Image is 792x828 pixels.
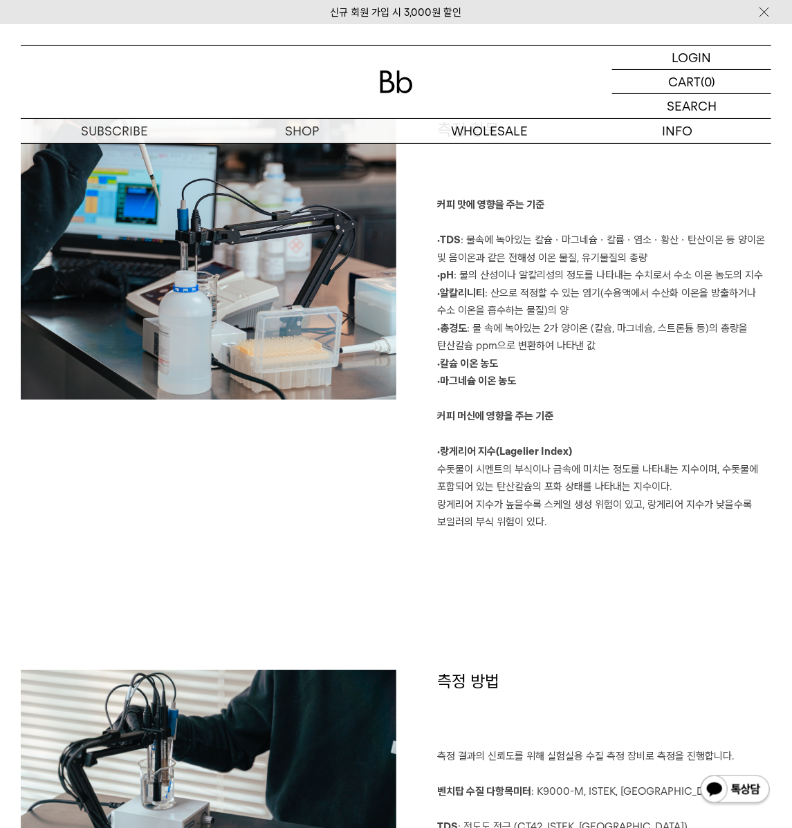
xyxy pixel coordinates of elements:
[21,119,208,143] a: SUBSCRIBE
[21,118,396,399] img: c8f3eb7e61ba13a71b83197070b0af3d_113349.png
[438,287,486,299] b: ·알칼리니티
[699,774,771,807] img: 카카오톡 채널 1:1 채팅 버튼
[438,670,772,749] h1: 측정 방법
[438,445,573,458] b: ·랑게리어 지수(Lagelier Index)
[612,46,771,70] a: LOGIN
[438,198,545,211] b: 커피 맛에 영향을 주는 기준
[672,46,712,69] p: LOGIN
[208,119,396,143] a: SHOP
[438,269,454,281] b: ·pH
[438,785,532,798] b: 벤치탑 수질 다항목미터
[667,94,717,118] p: SEARCH
[438,375,517,387] b: ·마그네슘 이온 농도
[438,410,554,422] b: 커피 머신에 영향을 주는 기준
[438,196,772,531] p: : 물속에 녹아있는 칼슘ㆍ마그네슘ㆍ칼륨ㆍ염소ㆍ황산ㆍ탄산이온 등 양이온 및 음이온과 같은 전해성 이온 물질, 유기물질의 총량 : 물의 산성이나 알칼리성의 정도를 나타내는 수치로...
[438,322,468,335] b: ·총경도
[438,118,772,197] h1: 측정 항목
[438,357,499,370] b: ·칼슘 이온 농도
[701,70,715,93] p: (0)
[331,6,462,19] a: 신규 회원 가입 시 3,000원 할인
[612,70,771,94] a: CART (0)
[584,119,771,143] p: INFO
[380,70,413,93] img: 로고
[438,234,461,246] b: ·TDS
[396,119,584,143] p: WHOLESALE
[668,70,701,93] p: CART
